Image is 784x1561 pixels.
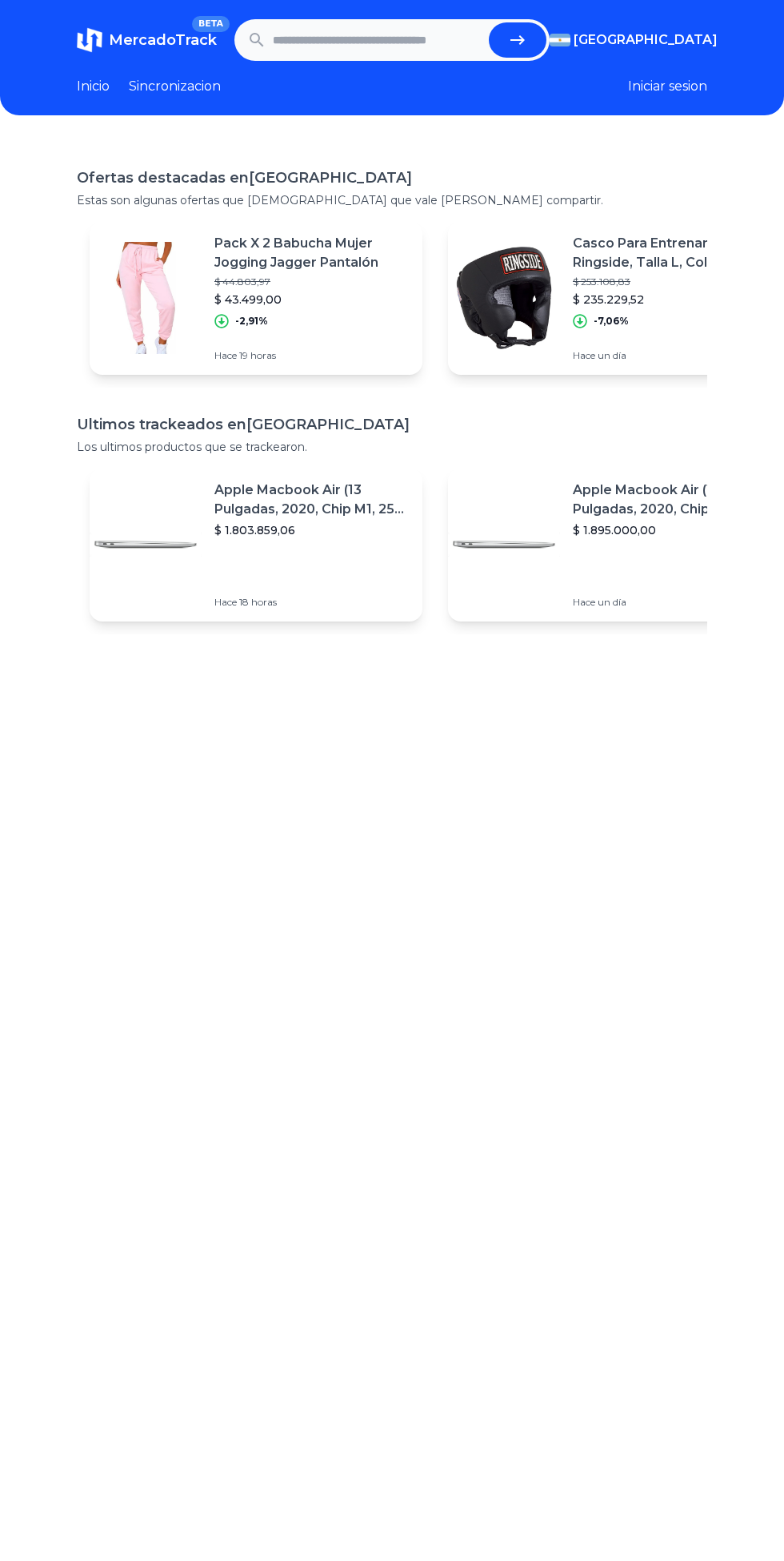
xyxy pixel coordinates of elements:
p: Hace 18 horas [214,596,410,609]
a: Inicio [77,77,110,96]
button: Iniciar sesion [628,77,707,96]
a: Featured imagePack X 2 Babucha Mujer Jogging Jagger Pantalón$ 44.803,97$ 43.499,00-2,91%Hace 19 h... [90,221,422,375]
p: Apple Macbook Air (13 Pulgadas, 2020, Chip M1, 256 Gb De Ssd, 8 Gb De Ram) - Plata [573,481,768,519]
button: [GEOGRAPHIC_DATA] [550,30,707,50]
p: Hace un día [573,596,768,609]
p: Apple Macbook Air (13 Pulgadas, 2020, Chip M1, 256 Gb De Ssd, 8 Gb De Ram) - Plata [214,481,410,519]
a: Sincronizacion [129,77,221,96]
p: $ 1.803.859,06 [214,522,410,538]
p: $ 44.803,97 [214,276,410,288]
span: BETA [192,16,230,32]
p: Casco Para Entrenamiento Ringside, Talla L, Color Negro [573,234,768,272]
img: Featured image [90,489,202,601]
p: Hace 19 horas [214,349,410,362]
p: -2,91% [235,315,268,328]
a: Featured imageCasco Para Entrenamiento Ringside, Talla L, Color Negro$ 253.108,83$ 235.229,52-7,0... [448,221,781,375]
img: Featured image [448,242,560,354]
span: [GEOGRAPHIC_DATA] [574,30,718,50]
p: $ 43.499,00 [214,292,410,308]
a: MercadoTrackBETA [77,27,217,53]
img: Argentina [550,34,570,46]
img: Featured image [90,242,202,354]
p: Estas son algunas ofertas que [DEMOGRAPHIC_DATA] que vale [PERSON_NAME] compartir. [77,192,707,208]
img: MercadoTrack [77,27,102,53]
h1: Ofertas destacadas en [GEOGRAPHIC_DATA] [77,167,707,189]
p: $ 253.108,83 [573,276,768,288]
span: MercadoTrack [109,31,217,49]
a: Featured imageApple Macbook Air (13 Pulgadas, 2020, Chip M1, 256 Gb De Ssd, 8 Gb De Ram) - Plata$... [448,468,781,622]
h1: Ultimos trackeados en [GEOGRAPHIC_DATA] [77,413,707,436]
a: Featured imageApple Macbook Air (13 Pulgadas, 2020, Chip M1, 256 Gb De Ssd, 8 Gb De Ram) - Plata$... [90,468,422,622]
p: $ 235.229,52 [573,292,768,308]
p: Pack X 2 Babucha Mujer Jogging Jagger Pantalón [214,234,410,272]
p: Hace un día [573,349,768,362]
p: $ 1.895.000,00 [573,522,768,538]
img: Featured image [448,489,560,601]
p: -7,06% [594,315,629,328]
p: Los ultimos productos que se trackearon. [77,439,707,455]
